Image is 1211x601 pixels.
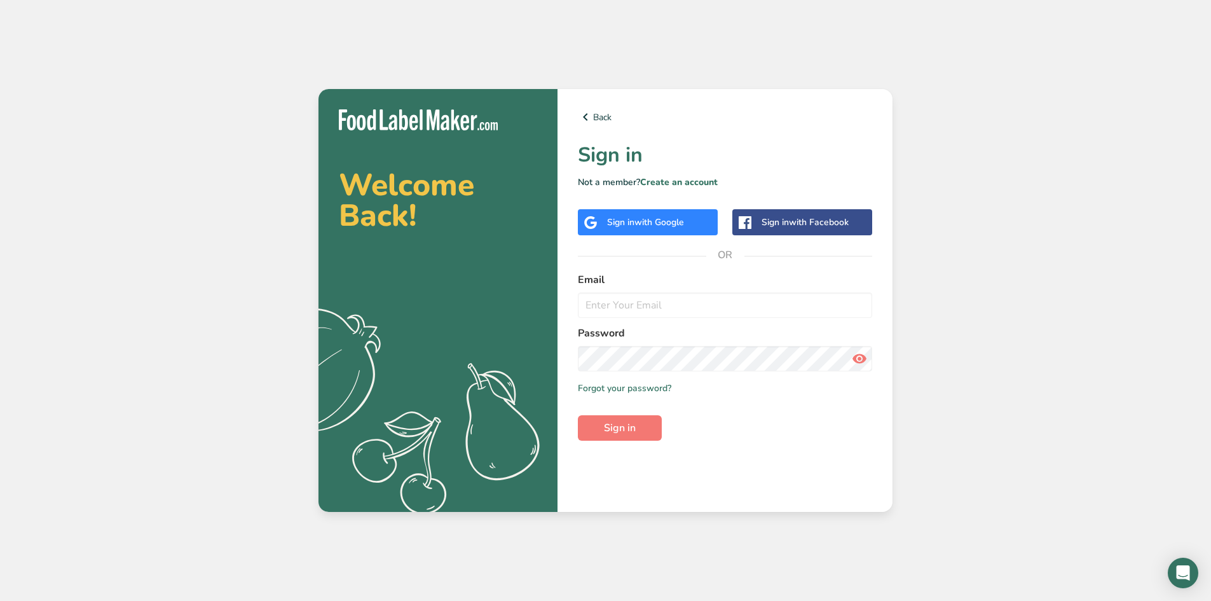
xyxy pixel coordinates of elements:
[339,170,537,231] h2: Welcome Back!
[640,176,718,188] a: Create an account
[607,216,684,229] div: Sign in
[578,140,872,170] h1: Sign in
[789,216,849,228] span: with Facebook
[762,216,849,229] div: Sign in
[1168,558,1198,588] div: Open Intercom Messenger
[578,382,671,395] a: Forgot your password?
[578,272,872,287] label: Email
[604,420,636,436] span: Sign in
[706,236,744,274] span: OR
[634,216,684,228] span: with Google
[578,293,872,318] input: Enter Your Email
[339,109,498,130] img: Food Label Maker
[578,176,872,189] p: Not a member?
[578,326,872,341] label: Password
[578,415,662,441] button: Sign in
[578,109,872,125] a: Back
